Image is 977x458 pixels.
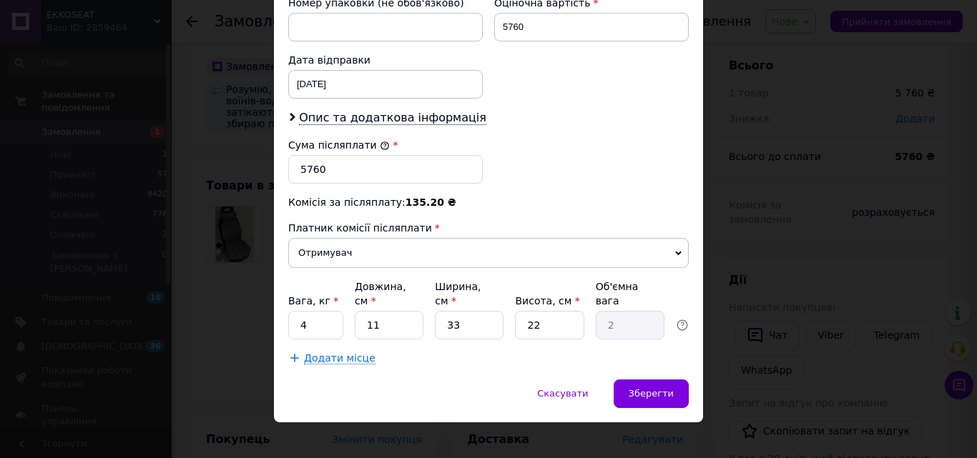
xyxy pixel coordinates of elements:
span: Платник комісії післяплати [288,222,432,234]
span: Отримувач [288,238,689,268]
div: Дата відправки [288,53,483,67]
label: Сума післяплати [288,139,390,151]
label: Висота, см [515,295,579,307]
span: Скасувати [537,388,588,399]
label: Ширина, см [435,281,481,307]
div: Комісія за післяплату: [288,195,689,209]
span: Зберегти [629,388,674,399]
span: Опис та додаткова інформація [299,111,486,125]
label: Вага, кг [288,295,338,307]
span: Додати місце [304,352,375,364]
div: Об'ємна вага [596,279,664,308]
span: 135.20 ₴ [406,196,456,208]
label: Довжина, см [355,281,406,307]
